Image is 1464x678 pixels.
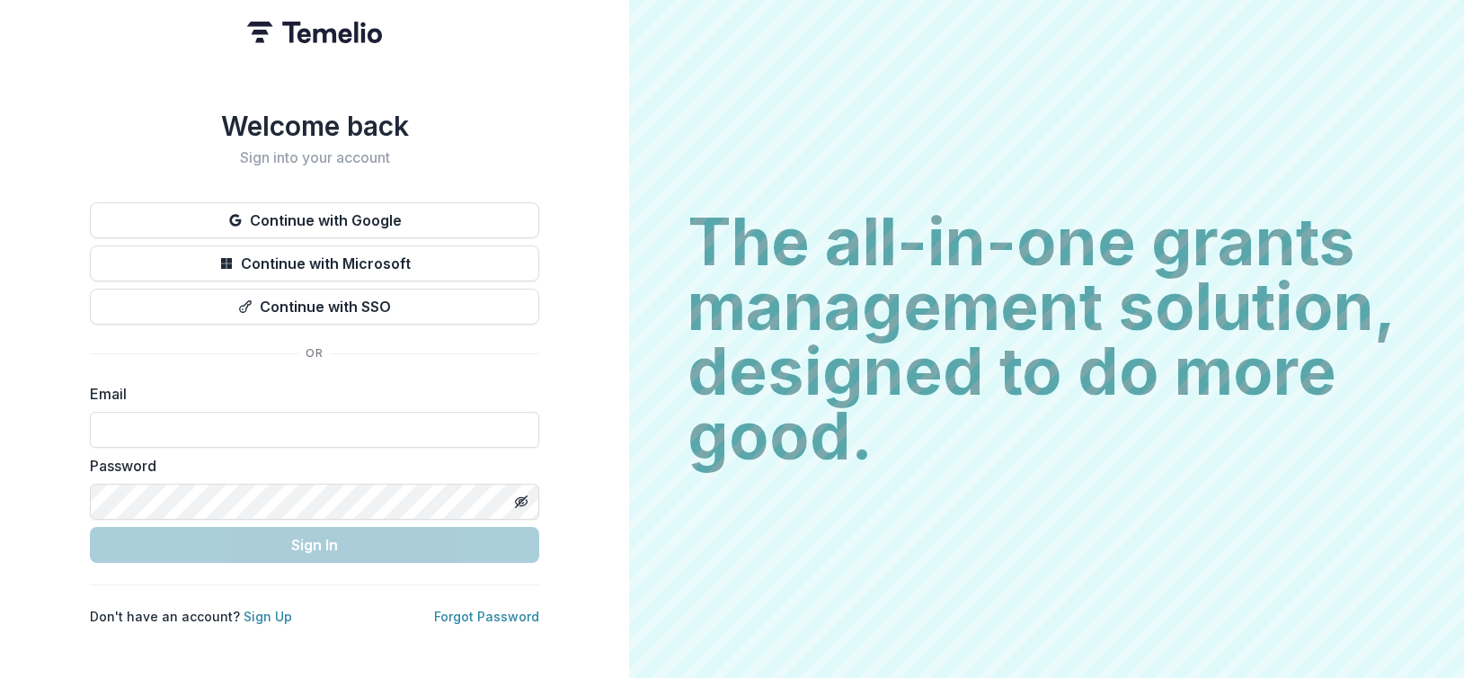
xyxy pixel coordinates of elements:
img: Temelio [247,22,382,43]
button: Continue with SSO [90,289,539,325]
button: Sign In [90,527,539,563]
button: Toggle password visibility [507,487,536,516]
button: Continue with Microsoft [90,245,539,281]
label: Password [90,455,528,477]
h1: Welcome back [90,110,539,142]
a: Forgot Password [434,609,539,624]
p: Don't have an account? [90,607,292,626]
h2: Sign into your account [90,149,539,166]
a: Sign Up [244,609,292,624]
label: Email [90,383,528,405]
button: Continue with Google [90,202,539,238]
